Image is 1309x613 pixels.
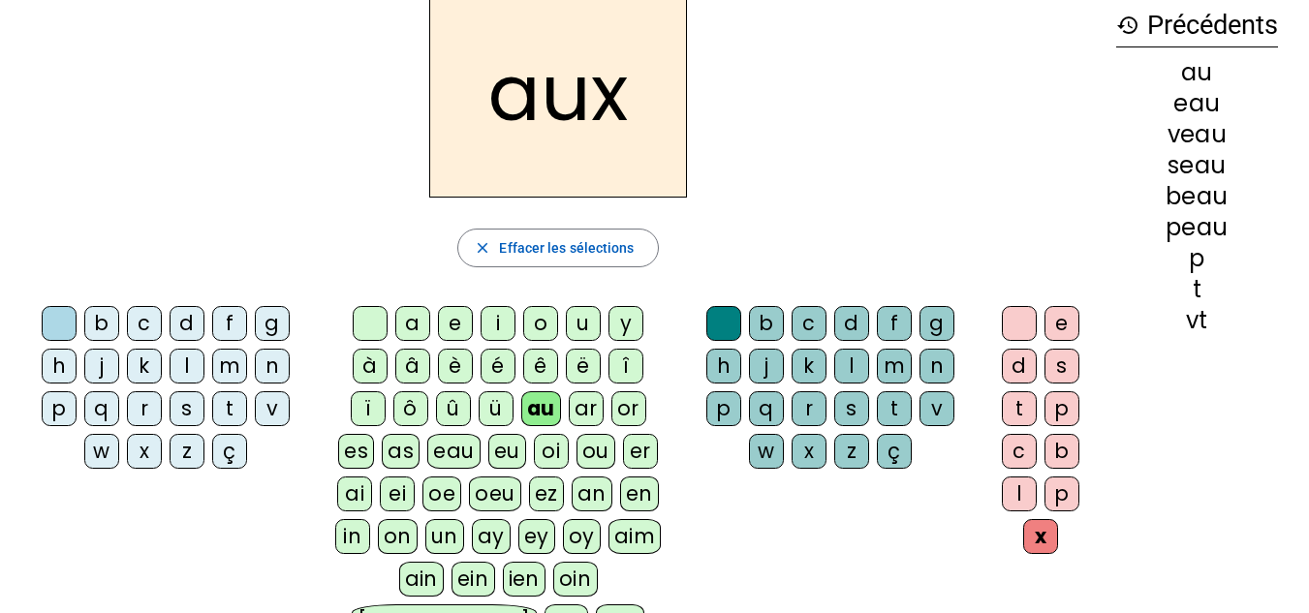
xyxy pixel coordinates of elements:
[393,391,428,426] div: ô
[1044,476,1079,511] div: p
[472,519,511,554] div: ay
[834,391,869,426] div: s
[42,349,77,383] div: h
[127,434,162,469] div: x
[569,391,604,426] div: ar
[42,391,77,426] div: p
[1116,61,1278,84] div: au
[577,434,615,469] div: ou
[792,349,826,383] div: k
[1044,349,1079,383] div: s
[1044,306,1079,341] div: e
[212,391,247,426] div: t
[212,306,247,341] div: f
[1002,349,1037,383] div: d
[479,391,514,426] div: ü
[84,349,119,383] div: j
[608,519,662,554] div: aim
[1116,185,1278,208] div: beau
[919,306,954,341] div: g
[436,391,471,426] div: û
[212,349,247,383] div: m
[529,476,564,511] div: ez
[792,391,826,426] div: r
[792,434,826,469] div: x
[170,349,204,383] div: l
[335,519,370,554] div: in
[523,306,558,341] div: o
[1116,4,1278,47] h3: Précédents
[127,391,162,426] div: r
[1002,476,1037,511] div: l
[212,434,247,469] div: ç
[488,434,526,469] div: eu
[706,349,741,383] div: h
[382,434,420,469] div: as
[566,349,601,383] div: ë
[877,349,912,383] div: m
[170,306,204,341] div: d
[608,349,643,383] div: î
[353,349,388,383] div: à
[425,519,464,554] div: un
[749,349,784,383] div: j
[792,306,826,341] div: c
[572,476,612,511] div: an
[499,236,634,260] span: Effacer les sélections
[474,239,491,257] mat-icon: close
[127,306,162,341] div: c
[255,306,290,341] div: g
[1116,216,1278,239] div: peau
[1116,92,1278,115] div: eau
[534,434,569,469] div: oi
[452,562,495,597] div: ein
[1002,434,1037,469] div: c
[1044,391,1079,426] div: p
[834,349,869,383] div: l
[438,349,473,383] div: è
[749,306,784,341] div: b
[1023,519,1058,554] div: x
[378,519,418,554] div: on
[518,519,555,554] div: ey
[1116,14,1139,37] mat-icon: history
[623,434,658,469] div: er
[877,434,912,469] div: ç
[399,562,445,597] div: ain
[395,349,430,383] div: â
[170,391,204,426] div: s
[503,562,546,597] div: ien
[438,306,473,341] div: e
[395,306,430,341] div: a
[351,391,386,426] div: ï
[380,476,415,511] div: ei
[337,476,372,511] div: ai
[1116,278,1278,301] div: t
[749,391,784,426] div: q
[1044,434,1079,469] div: b
[749,434,784,469] div: w
[1116,154,1278,177] div: seau
[255,349,290,383] div: n
[521,391,561,426] div: au
[553,562,598,597] div: oin
[608,306,643,341] div: y
[1116,123,1278,146] div: veau
[422,476,461,511] div: oe
[469,476,521,511] div: oeu
[611,391,646,426] div: or
[481,349,515,383] div: é
[563,519,601,554] div: oy
[1002,391,1037,426] div: t
[1116,247,1278,270] div: p
[457,229,658,267] button: Effacer les sélections
[706,391,741,426] div: p
[877,306,912,341] div: f
[620,476,659,511] div: en
[481,306,515,341] div: i
[127,349,162,383] div: k
[255,391,290,426] div: v
[1116,309,1278,332] div: vt
[84,434,119,469] div: w
[427,434,481,469] div: eau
